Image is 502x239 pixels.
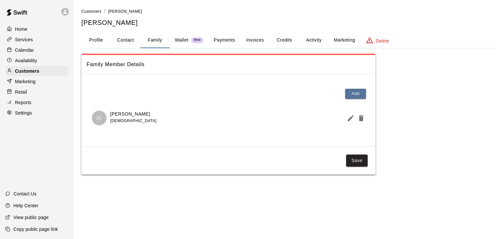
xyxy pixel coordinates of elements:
button: Invoices [240,32,270,48]
a: Availability [5,56,68,65]
p: Contact Us [13,191,37,197]
a: Home [5,24,68,34]
button: Contact [111,32,140,48]
p: Reports [15,99,31,106]
span: [DEMOGRAPHIC_DATA] [110,119,156,123]
p: Copy public page link [13,226,58,232]
span: New [191,38,203,42]
p: Home [15,26,27,32]
a: Customers [81,9,102,14]
a: Services [5,35,68,45]
li: / [104,8,106,15]
h5: [PERSON_NAME] [81,18,494,27]
div: Jacob Coblin [92,111,107,125]
a: Customers [5,66,68,76]
button: Credits [270,32,299,48]
button: Delete [355,112,365,125]
a: Retail [5,87,68,97]
button: Save [346,155,368,167]
span: [PERSON_NAME] [108,9,142,14]
div: basic tabs example [81,32,494,48]
button: Profile [81,32,111,48]
p: Marketing [15,78,36,85]
button: Add [345,89,366,99]
p: Retail [15,89,27,95]
a: Marketing [5,77,68,86]
a: Reports [5,98,68,107]
a: Calendar [5,45,68,55]
p: Customers [15,68,39,74]
button: Edit Member [344,112,355,125]
p: Delete [376,38,389,44]
button: Activity [299,32,328,48]
p: Calendar [15,47,34,53]
button: Payments [209,32,240,48]
a: Settings [5,108,68,118]
nav: breadcrumb [81,8,494,15]
p: JC [96,115,102,121]
p: Settings [15,110,32,116]
p: Services [15,36,33,43]
button: Marketing [328,32,360,48]
button: Family [140,32,170,48]
p: Wallet [175,37,189,44]
p: Availability [15,57,37,64]
span: Family Member Details [87,60,370,69]
p: [PERSON_NAME] [110,111,156,118]
p: View public page [13,214,49,221]
p: Help Center [13,202,38,209]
